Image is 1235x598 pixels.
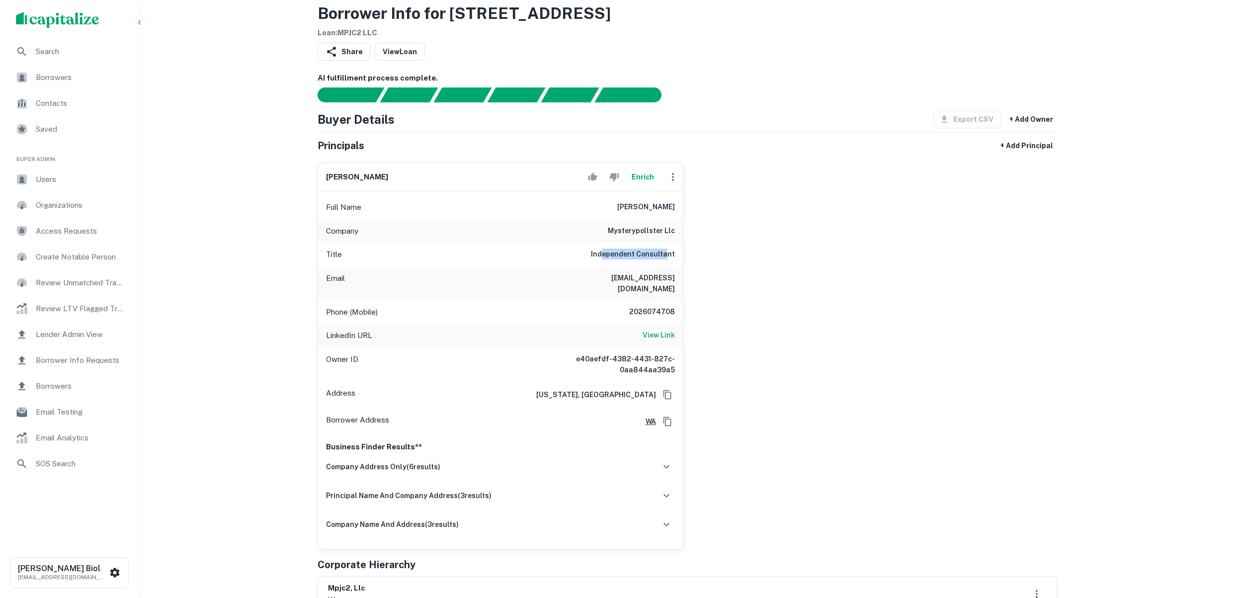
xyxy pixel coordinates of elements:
button: [PERSON_NAME] Biol[EMAIL_ADDRESS][DOMAIN_NAME] [10,557,129,588]
a: SOS Search [8,452,131,476]
span: Organizations [36,199,125,211]
div: Principals found, still searching for contact information. This may take time... [541,87,599,102]
button: Reject [605,167,623,187]
a: Email Testing [8,400,131,424]
span: Create Notable Person [36,251,125,263]
button: + Add Principal [996,137,1057,155]
a: View Link [643,330,675,342]
span: Borrowers [36,72,125,84]
span: Review Unmatched Transactions [36,277,125,289]
button: Accept [584,167,601,187]
p: LinkedIn URL [326,330,372,342]
button: Copy Address [660,414,675,429]
a: Borrowers [8,66,131,89]
p: Email [326,272,345,294]
p: Full Name [326,201,361,213]
div: AI fulfillment process complete. [595,87,673,102]
h6: principal name and company address ( 3 results) [326,490,492,501]
span: Saved [36,123,125,135]
span: SOS Search [36,458,125,470]
span: Email Testing [36,406,125,418]
h6: e40aefdf-4382-4431-827c-0aa844aa39a5 [556,353,675,375]
p: Phone (Mobile) [326,306,378,318]
p: Business Finder Results** [326,441,675,453]
p: Title [326,249,342,260]
a: WA [638,416,656,427]
iframe: Chat Widget [1185,518,1235,566]
a: Search [8,40,131,64]
h6: company address only ( 6 results) [326,461,440,472]
a: Organizations [8,193,131,217]
span: Lender Admin View [36,329,125,341]
a: Contacts [8,91,131,115]
a: Users [8,168,131,191]
a: ViewLoan [375,43,425,61]
h6: [PERSON_NAME] [326,171,388,183]
h6: Independent Consultant [591,249,675,260]
h6: [US_STATE], [GEOGRAPHIC_DATA] [528,389,656,400]
a: Borrowers [8,374,131,398]
a: Review LTV Flagged Transactions [8,297,131,321]
h6: 2026074708 [615,306,675,318]
h6: [PERSON_NAME] [617,201,675,213]
a: Saved [8,117,131,141]
button: Share [318,43,371,61]
h6: company name and address ( 3 results) [326,519,459,530]
div: Your request is received and processing... [380,87,438,102]
h6: [EMAIL_ADDRESS][DOMAIN_NAME] [556,272,675,294]
button: + Add Owner [1005,110,1057,128]
h6: mpjc2, llc [328,583,365,594]
span: Users [36,173,125,185]
h6: View Link [643,330,675,341]
p: Owner ID [326,353,358,375]
p: Company [326,225,358,237]
h6: Loan : MPJC2 LLC [318,27,611,39]
div: Sending borrower request to AI... [306,87,380,102]
a: Review Unmatched Transactions [8,271,131,295]
h3: Borrower Info for [STREET_ADDRESS] [318,1,611,25]
p: Address [326,387,355,402]
h4: Buyer Details [318,110,395,128]
li: Super Admin [8,143,131,168]
span: Access Requests [36,225,125,237]
img: capitalize-logo.png [16,12,99,28]
a: Email Analytics [8,426,131,450]
span: Borrowers [36,380,125,392]
a: Access Requests [8,219,131,243]
span: Search [36,46,125,58]
button: Copy Address [660,387,675,402]
p: Borrower Address [326,414,389,429]
h6: AI fulfillment process complete. [318,73,1057,84]
span: Contacts [36,97,125,109]
div: Principals found, AI now looking for contact information... [487,87,545,102]
a: Borrower Info Requests [8,348,131,372]
span: Email Analytics [36,432,125,444]
a: Create Notable Person [8,245,131,269]
h6: [PERSON_NAME] Biol [18,565,107,573]
button: Enrich [627,167,659,187]
span: Review LTV Flagged Transactions [36,303,125,315]
h5: Corporate Hierarchy [318,557,415,572]
p: [EMAIL_ADDRESS][DOMAIN_NAME] [18,573,107,582]
h5: Principals [318,138,364,153]
span: Borrower Info Requests [36,354,125,366]
a: Lender Admin View [8,323,131,346]
div: Documents found, AI parsing details... [433,87,492,102]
